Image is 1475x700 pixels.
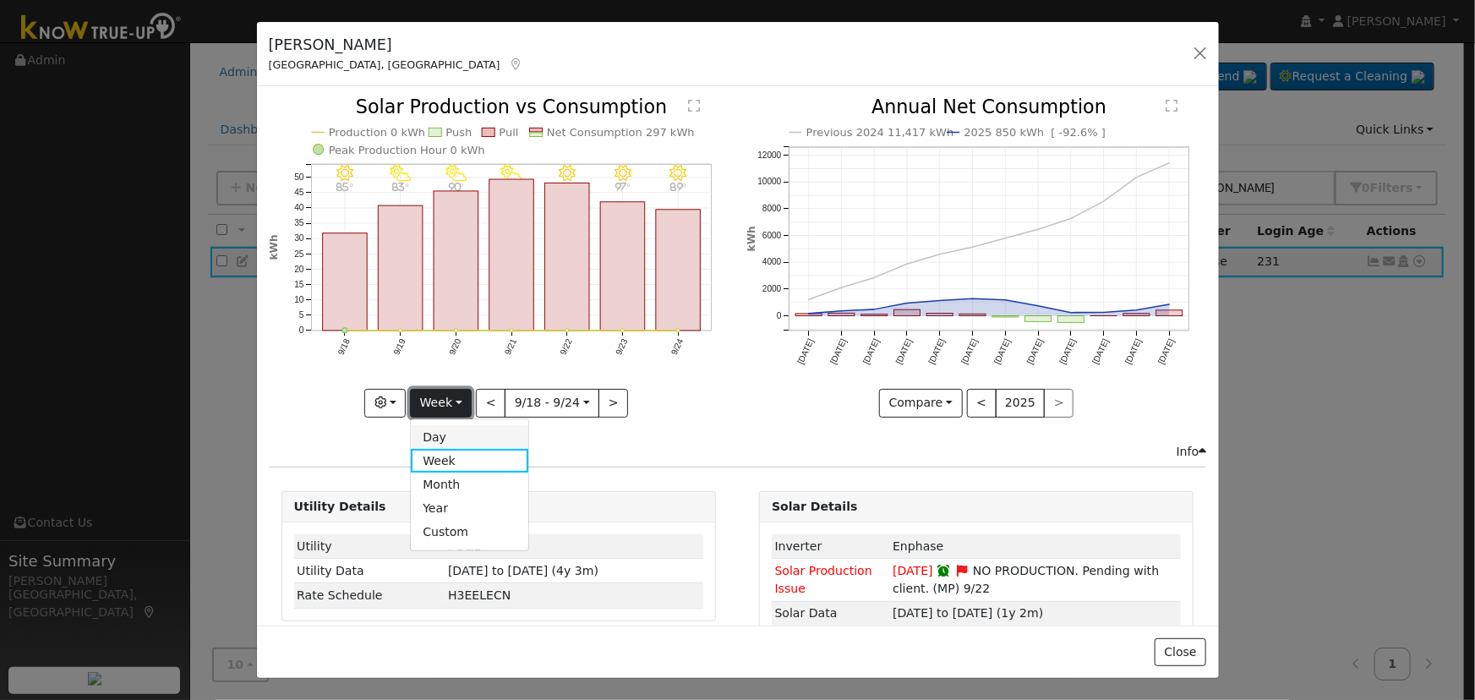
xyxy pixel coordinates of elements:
[893,606,1043,620] span: [DATE] to [DATE] (1y 2m)
[669,337,685,357] text: 9/24
[871,275,878,282] circle: onclick=""
[336,337,351,357] text: 9/18
[398,329,402,332] circle: onclick=""
[552,183,582,192] p: 93°
[879,389,963,418] button: Compare
[499,127,518,139] text: Pull
[445,166,467,183] i: 9/20 - PartlyCloudy
[411,425,528,449] a: Day
[828,337,849,366] text: [DATE]
[500,166,522,183] i: 9/21 - PartlyCloudy
[336,166,353,183] i: 9/18 - Clear
[294,219,304,228] text: 35
[894,337,915,366] text: [DATE]
[967,389,997,418] button: <
[1068,216,1074,222] circle: onclick=""
[1058,316,1084,323] rect: onclick=""
[620,329,624,332] circle: onclick=""
[1156,337,1177,366] text: [DATE]
[1025,337,1046,366] text: [DATE]
[294,295,304,304] text: 10
[828,314,855,316] rect: onclick=""
[937,564,952,577] a: Snoozed until 09/29/2025
[565,329,569,332] circle: onclick=""
[598,389,628,418] button: >
[937,251,943,258] circle: onclick=""
[294,234,304,243] text: 30
[1002,297,1009,304] circle: onclick=""
[772,500,857,513] strong: Solar Details
[294,583,445,608] td: Rate Schedule
[410,389,472,418] button: Week
[757,178,781,187] text: 10000
[294,204,304,213] text: 40
[378,206,423,331] rect: onclick=""
[893,564,933,577] span: [DATE]
[411,521,528,544] a: Custom
[871,96,1106,118] text: Annual Net Consumption
[1025,316,1052,322] rect: onclick=""
[342,328,347,333] circle: onclick=""
[448,588,511,602] span: X
[762,231,782,240] text: 6000
[964,127,1106,139] text: 2025 850 kWh [ -92.6% ]
[294,265,304,274] text: 20
[489,180,534,331] rect: onclick=""
[298,311,303,320] text: 5
[1134,307,1140,314] circle: onclick=""
[676,329,680,332] circle: onclick=""
[614,337,629,357] text: 9/23
[772,534,890,559] td: Inverter
[861,337,882,366] text: [DATE]
[505,389,599,418] button: 9/18 - 9/24
[772,601,890,626] td: Solar Data
[1166,100,1178,113] text: 
[269,58,500,71] span: [GEOGRAPHIC_DATA], [GEOGRAPHIC_DATA]
[294,500,386,513] strong: Utility Details
[1124,314,1150,316] rect: onclick=""
[448,539,481,553] span: ID: 12508357, authorized: 07/14/23
[959,314,986,316] rect: onclick=""
[669,166,686,183] i: 9/24 - Clear
[806,310,812,317] circle: onclick=""
[356,96,668,118] text: Solar Production vs Consumption
[509,57,524,71] a: Map
[1177,443,1207,461] div: Info
[510,329,513,332] circle: onclick=""
[1134,174,1140,181] circle: onclick=""
[1002,235,1009,242] circle: onclick=""
[600,202,645,331] rect: onclick=""
[960,337,981,366] text: [DATE]
[503,337,518,357] text: 9/21
[894,310,921,316] rect: onclick=""
[294,249,304,259] text: 25
[328,127,424,139] text: Production 0 kWh
[762,285,782,294] text: 2000
[294,534,445,559] td: Utility
[294,172,304,182] text: 50
[839,285,845,292] circle: onclick=""
[608,183,637,192] p: 97°
[1101,199,1107,205] circle: onclick=""
[927,314,953,316] rect: onclick=""
[269,34,524,56] h5: [PERSON_NAME]
[806,297,812,304] circle: onclick=""
[411,496,528,520] a: Year
[294,280,304,289] text: 15
[746,227,757,252] text: kWh
[904,261,910,268] circle: onclick=""
[294,189,304,198] text: 45
[970,296,976,303] circle: onclick=""
[298,326,303,336] text: 0
[927,337,948,366] text: [DATE]
[937,298,943,304] circle: onclick=""
[268,235,280,260] text: kWh
[454,329,457,332] circle: onclick=""
[1091,337,1112,366] text: [DATE]
[893,539,943,553] span: ID: 5338592, authorized: 09/09/24
[1166,302,1173,309] circle: onclick=""
[656,210,701,331] rect: onclick=""
[322,233,367,331] rect: onclick=""
[762,258,782,267] text: 4000
[411,473,528,496] a: Month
